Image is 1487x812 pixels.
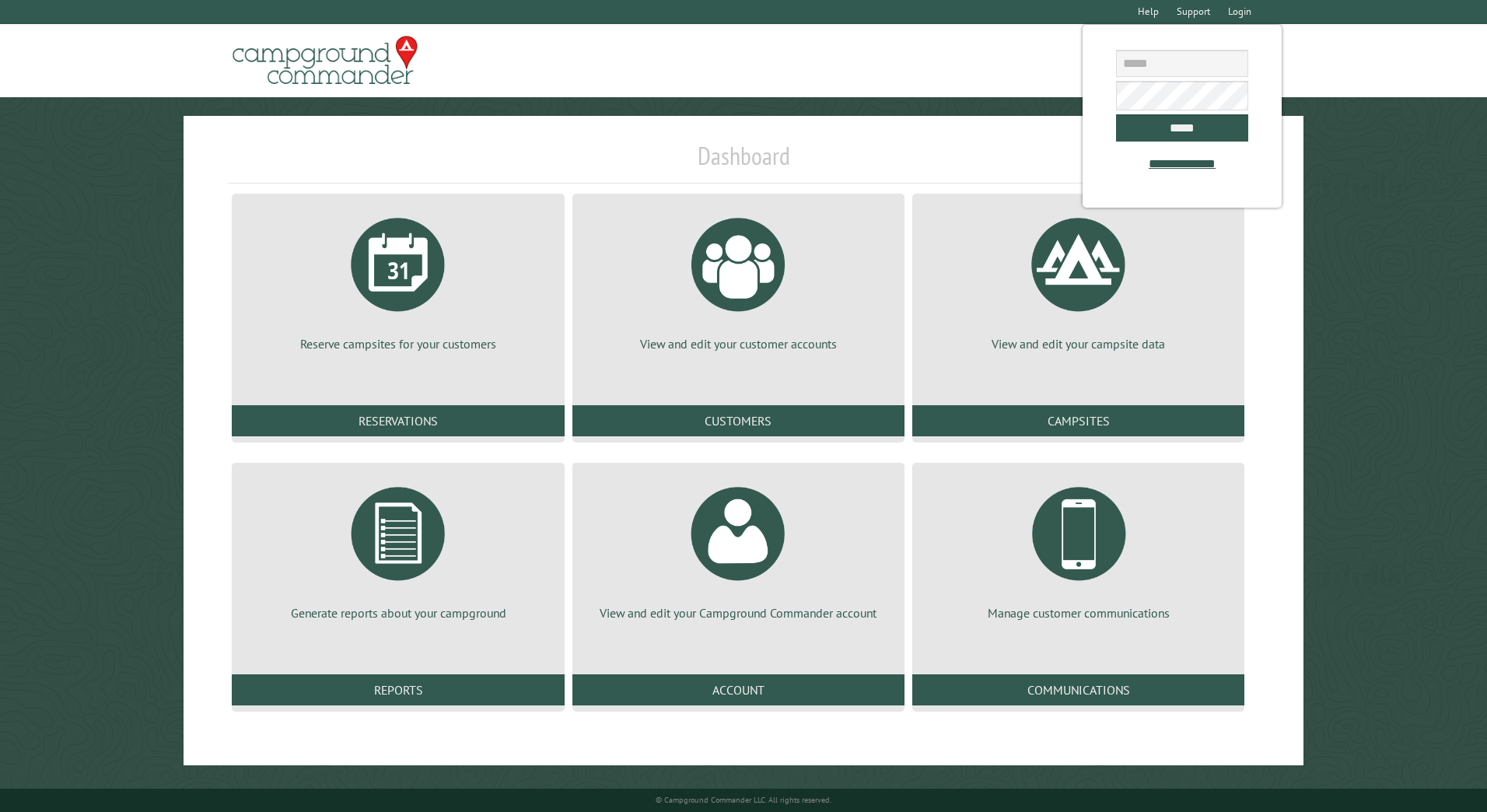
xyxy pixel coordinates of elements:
[250,206,545,352] a: Reserve campsites for your customers
[912,674,1244,705] a: Communications
[572,674,904,705] a: Account
[912,405,1244,436] a: Campsites
[931,604,1226,621] p: Manage customer communications
[656,795,831,805] small: © Campground Commander LLC. All rights reserved.
[572,405,904,436] a: Customers
[250,475,545,621] a: Generate reports about your campground
[232,405,564,436] a: Reservations
[931,335,1226,352] p: View and edit your campsite data
[228,141,1258,184] h1: Dashboard
[250,335,545,352] p: Reserve campsites for your customers
[591,335,886,352] p: View and edit your customer accounts
[591,475,886,621] a: View and edit your Campground Commander account
[250,604,545,621] p: Generate reports about your campground
[931,206,1226,352] a: View and edit your campsite data
[931,475,1226,621] a: Manage customer communications
[228,30,422,91] img: Campground Commander
[232,674,564,705] a: Reports
[591,206,886,352] a: View and edit your customer accounts
[591,604,886,621] p: View and edit your Campground Commander account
